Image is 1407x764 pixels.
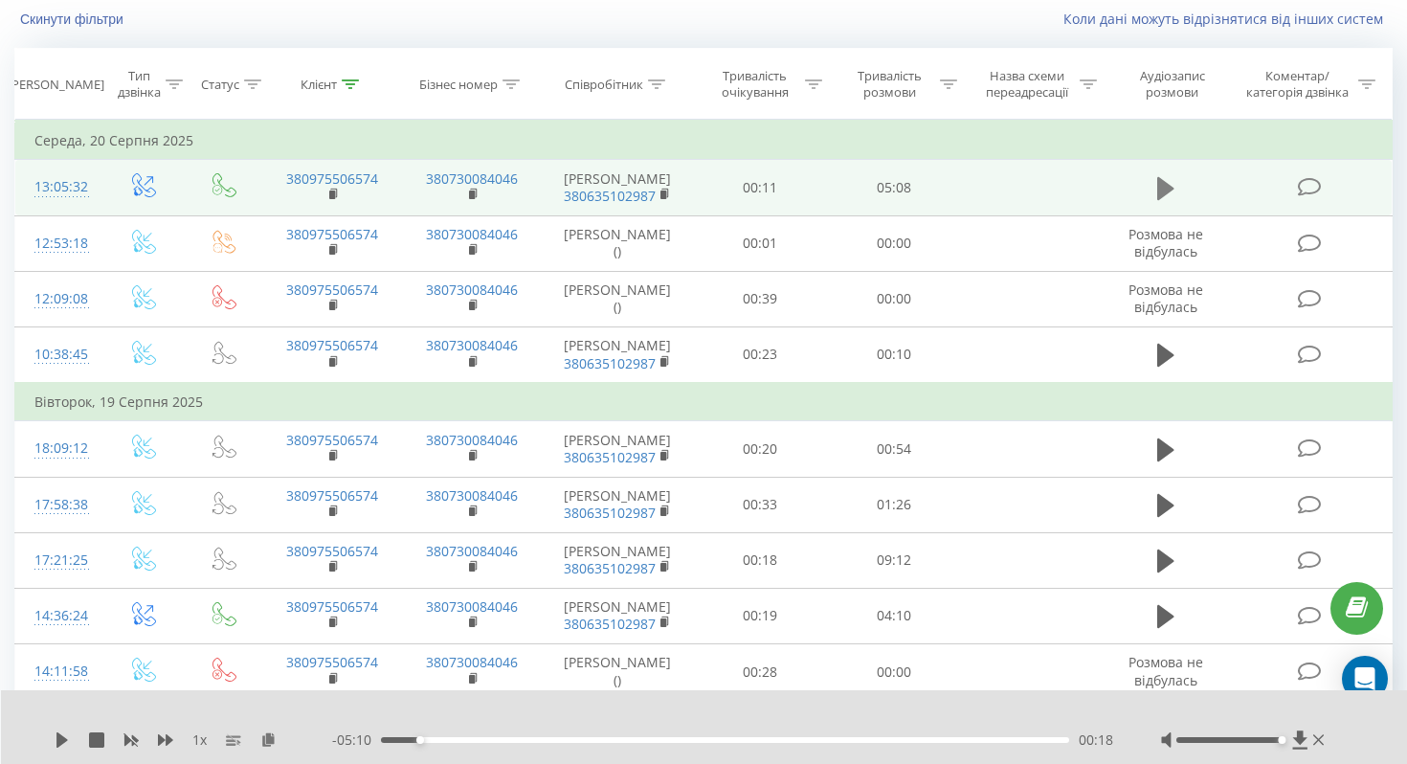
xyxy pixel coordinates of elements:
[426,281,518,299] a: 380730084046
[34,169,81,206] div: 13:05:32
[1128,225,1203,260] span: Розмова не відбулась
[426,169,518,188] a: 380730084046
[542,215,692,271] td: [PERSON_NAME] ()
[332,730,381,750] span: - 05:10
[1119,68,1226,101] div: Аудіозапис розмови
[564,504,656,522] a: 380635102987
[542,588,692,643] td: [PERSON_NAME]
[542,532,692,588] td: [PERSON_NAME]
[426,653,518,671] a: 380730084046
[542,271,692,326] td: [PERSON_NAME] ()
[979,68,1075,101] div: Назва схеми переадресації
[827,160,961,215] td: 05:08
[15,122,1393,160] td: Середа, 20 Серпня 2025
[1063,10,1393,28] a: Коли дані можуть відрізнятися вiд інших систем
[201,77,239,93] div: Статус
[542,644,692,700] td: [PERSON_NAME] ()
[542,421,692,477] td: [PERSON_NAME]
[34,225,81,262] div: 12:53:18
[692,644,826,700] td: 00:28
[827,532,961,588] td: 09:12
[827,421,961,477] td: 00:54
[286,653,378,671] a: 380975506574
[1241,68,1353,101] div: Коментар/категорія дзвінка
[692,326,826,383] td: 00:23
[692,421,826,477] td: 00:20
[827,215,961,271] td: 00:00
[827,644,961,700] td: 00:00
[1079,730,1113,750] span: 00:18
[286,281,378,299] a: 380975506574
[192,730,207,750] span: 1 x
[827,477,961,532] td: 01:26
[419,77,498,93] div: Бізнес номер
[564,187,656,205] a: 380635102987
[564,448,656,466] a: 380635102987
[710,68,801,101] div: Тривалість очікування
[426,225,518,243] a: 380730084046
[34,281,81,318] div: 12:09:08
[564,615,656,633] a: 380635102987
[34,430,81,467] div: 18:09:12
[827,326,961,383] td: 00:10
[1279,736,1286,744] div: Accessibility label
[692,160,826,215] td: 00:11
[286,431,378,449] a: 380975506574
[416,736,424,744] div: Accessibility label
[426,597,518,616] a: 380730084046
[34,336,81,373] div: 10:38:45
[542,160,692,215] td: [PERSON_NAME]
[34,486,81,524] div: 17:58:38
[692,271,826,326] td: 00:39
[286,597,378,616] a: 380975506574
[692,215,826,271] td: 00:01
[564,559,656,577] a: 380635102987
[565,77,643,93] div: Співробітник
[844,68,935,101] div: Тривалість розмови
[1128,653,1203,688] span: Розмова не відбулась
[426,336,518,354] a: 380730084046
[34,597,81,635] div: 14:36:24
[827,271,961,326] td: 00:00
[286,486,378,505] a: 380975506574
[564,354,656,372] a: 380635102987
[286,336,378,354] a: 380975506574
[286,225,378,243] a: 380975506574
[542,477,692,532] td: [PERSON_NAME]
[286,542,378,560] a: 380975506574
[301,77,337,93] div: Клієнт
[1342,656,1388,702] div: Open Intercom Messenger
[286,169,378,188] a: 380975506574
[426,542,518,560] a: 380730084046
[118,68,161,101] div: Тип дзвінка
[542,326,692,383] td: [PERSON_NAME]
[692,588,826,643] td: 00:19
[426,431,518,449] a: 380730084046
[692,532,826,588] td: 00:18
[8,77,104,93] div: [PERSON_NAME]
[426,486,518,505] a: 380730084046
[1128,281,1203,316] span: Розмова не відбулась
[827,588,961,643] td: 04:10
[34,653,81,690] div: 14:11:58
[34,542,81,579] div: 17:21:25
[14,11,133,28] button: Скинути фільтри
[15,383,1393,421] td: Вівторок, 19 Серпня 2025
[692,477,826,532] td: 00:33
